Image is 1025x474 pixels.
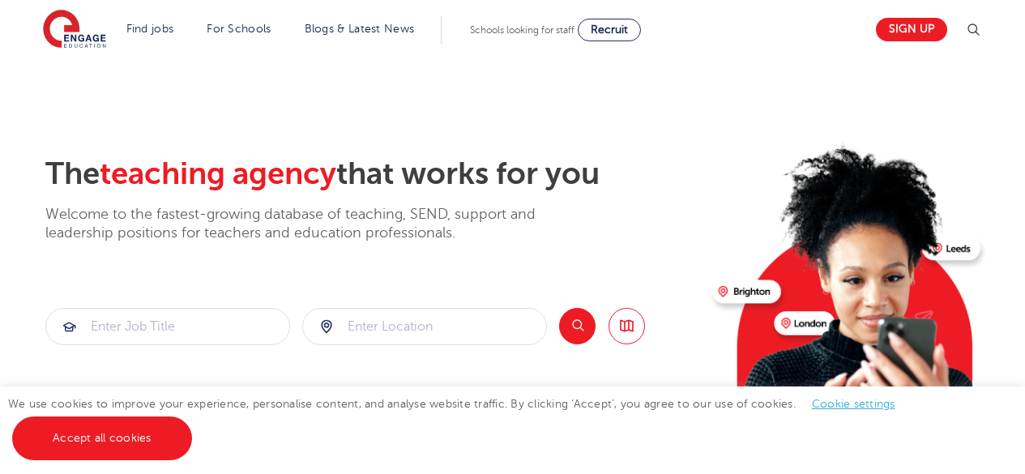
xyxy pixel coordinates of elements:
a: Accept all cookies [12,416,192,460]
h2: The that works for you [45,156,699,193]
input: Submit [303,309,546,344]
a: For Schools [207,23,271,35]
button: Search [559,308,596,344]
span: We use cookies to improve your experience, personalise content, and analyse website traffic. By c... [8,398,912,444]
a: Sign up [876,18,947,41]
span: Schools looking for staff [470,24,574,36]
a: Recruit [578,19,641,41]
a: Find jobs [126,23,174,35]
span: Recruit [591,23,628,36]
div: Submit [302,308,547,345]
div: Submit [45,308,290,345]
a: Cookie settings [812,398,895,410]
p: Welcome to the fastest-growing database of teaching, SEND, support and leadership positions for t... [45,205,580,243]
a: Blogs & Latest News [305,23,415,35]
img: Engage Education [43,10,106,50]
span: teaching agency [100,156,336,191]
input: Submit [46,309,289,344]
